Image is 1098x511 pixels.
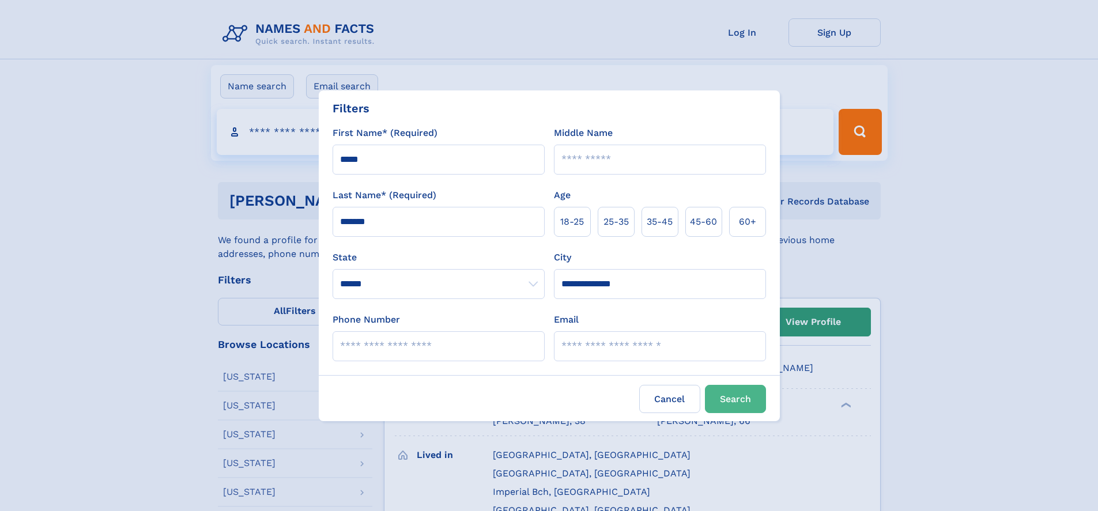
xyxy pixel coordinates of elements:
[554,313,579,327] label: Email
[603,215,629,229] span: 25‑35
[690,215,717,229] span: 45‑60
[333,313,400,327] label: Phone Number
[554,251,571,264] label: City
[560,215,584,229] span: 18‑25
[333,251,545,264] label: State
[739,215,756,229] span: 60+
[333,188,436,202] label: Last Name* (Required)
[554,188,571,202] label: Age
[705,385,766,413] button: Search
[639,385,700,413] label: Cancel
[647,215,673,229] span: 35‑45
[333,126,437,140] label: First Name* (Required)
[333,100,369,117] div: Filters
[554,126,613,140] label: Middle Name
